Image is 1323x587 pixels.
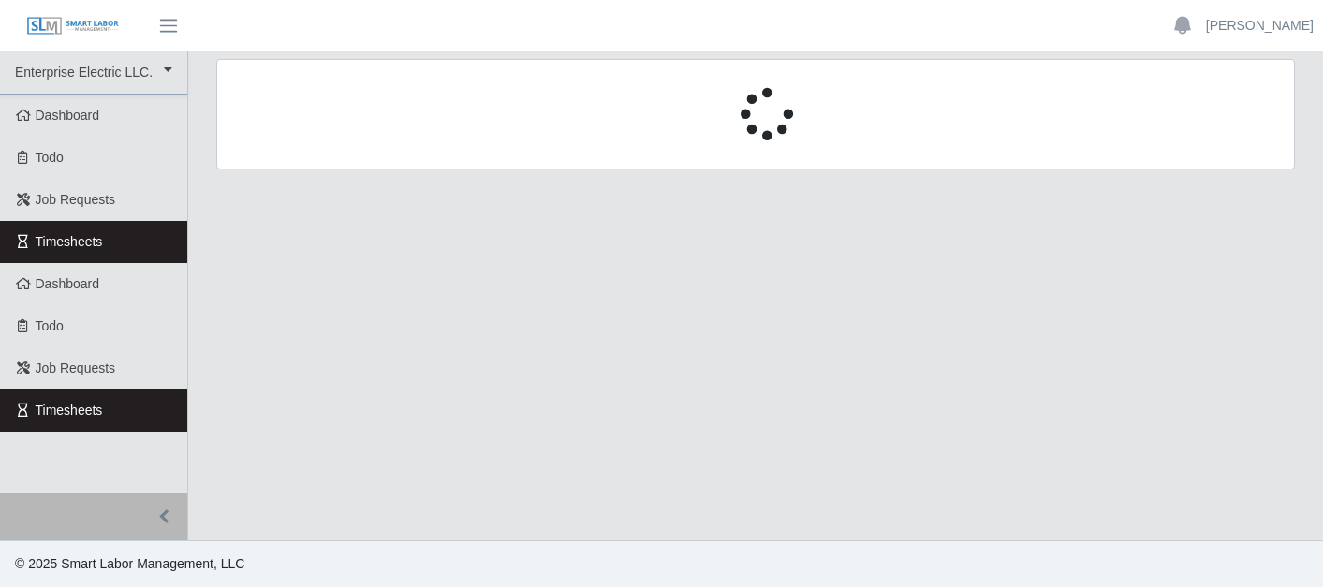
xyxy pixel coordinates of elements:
span: Job Requests [36,360,116,375]
span: Dashboard [36,276,100,291]
span: Job Requests [36,192,116,207]
span: Todo [36,150,64,165]
span: © 2025 Smart Labor Management, LLC [15,556,244,571]
span: Timesheets [36,403,103,418]
a: [PERSON_NAME] [1206,16,1314,36]
span: Dashboard [36,108,100,123]
img: SLM Logo [26,16,120,37]
span: Todo [36,318,64,333]
span: Timesheets [36,234,103,249]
